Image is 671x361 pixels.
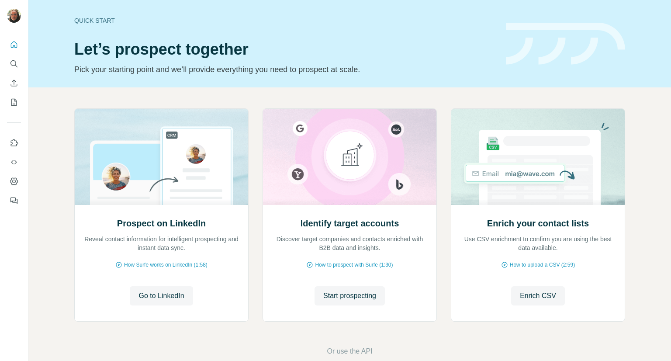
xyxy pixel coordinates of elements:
img: banner [506,23,625,65]
span: How Surfe works on LinkedIn (1:58) [124,261,208,269]
img: Avatar [7,9,21,23]
h2: Enrich your contact lists [487,217,589,229]
span: Go to LinkedIn [138,291,184,301]
p: Discover target companies and contacts enriched with B2B data and insights. [272,235,428,252]
h2: Identify target accounts [301,217,399,229]
img: Identify target accounts [263,109,437,205]
p: Use CSV enrichment to confirm you are using the best data available. [460,235,616,252]
div: Quick start [74,16,495,25]
span: Enrich CSV [520,291,556,301]
p: Reveal contact information for intelligent prospecting and instant data sync. [83,235,239,252]
button: Quick start [7,37,21,52]
button: Dashboard [7,174,21,189]
button: Use Surfe API [7,154,21,170]
button: Start prospecting [315,286,385,305]
span: Start prospecting [323,291,376,301]
button: Enrich CSV [7,75,21,91]
button: Use Surfe on LinkedIn [7,135,21,151]
img: Enrich your contact lists [451,109,625,205]
button: Search [7,56,21,72]
button: Or use the API [327,346,372,357]
h2: Prospect on LinkedIn [117,217,206,229]
button: My lists [7,94,21,110]
img: Prospect on LinkedIn [74,109,249,205]
span: How to prospect with Surfe (1:30) [315,261,393,269]
h1: Let’s prospect together [74,41,495,58]
button: Feedback [7,193,21,208]
button: Go to LinkedIn [130,286,193,305]
span: How to upload a CSV (2:59) [510,261,575,269]
p: Pick your starting point and we’ll provide everything you need to prospect at scale. [74,63,495,76]
button: Enrich CSV [511,286,565,305]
